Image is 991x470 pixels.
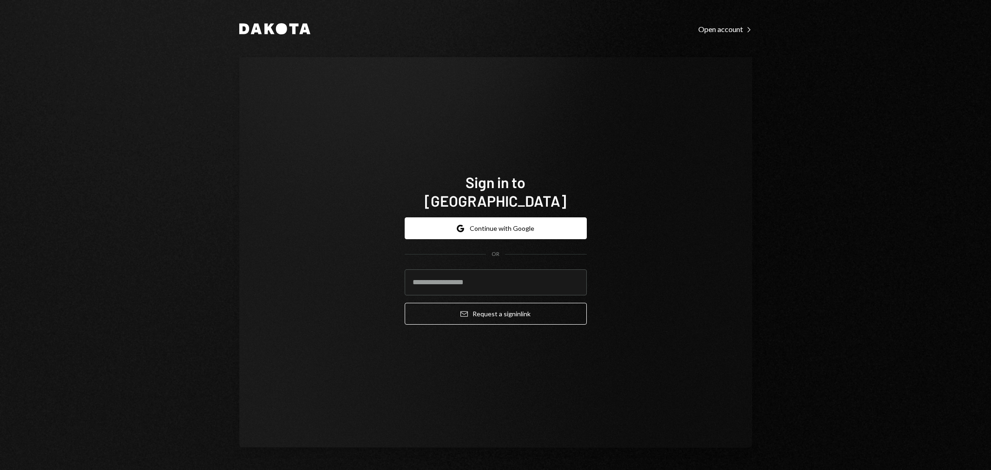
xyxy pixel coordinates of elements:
[405,217,587,239] button: Continue with Google
[698,25,752,34] div: Open account
[492,250,499,258] div: OR
[405,173,587,210] h1: Sign in to [GEOGRAPHIC_DATA]
[405,303,587,325] button: Request a signinlink
[698,24,752,34] a: Open account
